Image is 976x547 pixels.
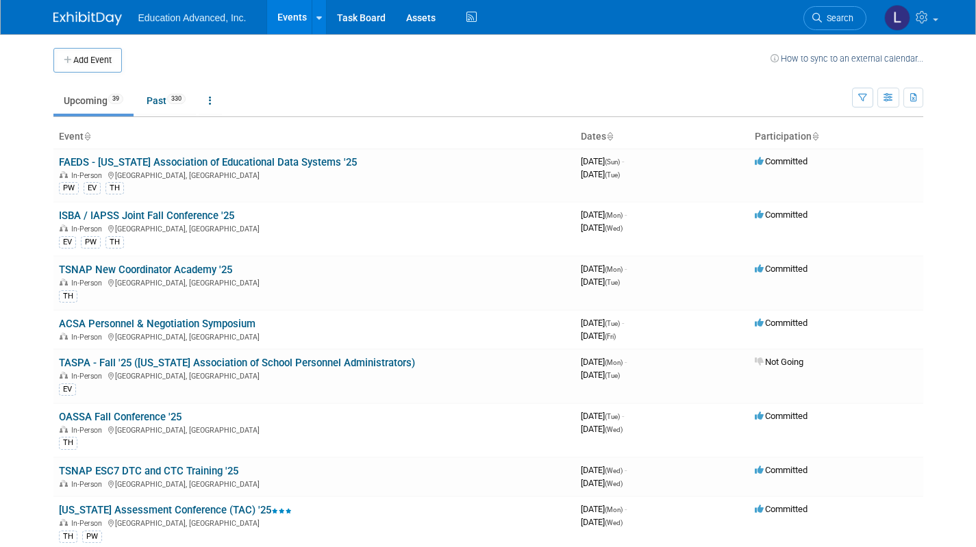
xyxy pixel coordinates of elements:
[60,426,68,433] img: In-Person Event
[822,13,853,23] span: Search
[581,504,627,514] span: [DATE]
[59,478,570,489] div: [GEOGRAPHIC_DATA], [GEOGRAPHIC_DATA]
[53,48,122,73] button: Add Event
[755,504,808,514] span: Committed
[581,357,627,367] span: [DATE]
[59,331,570,342] div: [GEOGRAPHIC_DATA], [GEOGRAPHIC_DATA]
[59,517,570,528] div: [GEOGRAPHIC_DATA], [GEOGRAPHIC_DATA]
[581,411,624,421] span: [DATE]
[771,53,923,64] a: How to sync to an external calendar...
[59,318,255,330] a: ACSA Personnel & Negotiation Symposium
[59,424,570,435] div: [GEOGRAPHIC_DATA], [GEOGRAPHIC_DATA]
[59,504,292,516] a: [US_STATE] Assessment Conference (TAC) '25
[605,225,623,232] span: (Wed)
[605,333,616,340] span: (Fri)
[108,94,123,104] span: 39
[59,169,570,180] div: [GEOGRAPHIC_DATA], [GEOGRAPHIC_DATA]
[53,88,134,114] a: Upcoming39
[581,517,623,527] span: [DATE]
[59,370,570,381] div: [GEOGRAPHIC_DATA], [GEOGRAPHIC_DATA]
[60,519,68,526] img: In-Person Event
[71,519,106,528] span: In-Person
[71,480,106,489] span: In-Person
[605,359,623,366] span: (Mon)
[53,125,575,149] th: Event
[59,156,357,168] a: FAEDS - [US_STATE] Association of Educational Data Systems '25
[581,209,627,220] span: [DATE]
[81,236,101,249] div: PW
[605,426,623,433] span: (Wed)
[605,467,623,474] span: (Wed)
[60,372,68,379] img: In-Person Event
[755,156,808,166] span: Committed
[605,519,623,526] span: (Wed)
[59,222,570,233] div: [GEOGRAPHIC_DATA], [GEOGRAPHIC_DATA]
[581,277,620,287] span: [DATE]
[60,279,68,285] img: In-Person Event
[59,437,77,449] div: TH
[625,504,627,514] span: -
[59,531,77,543] div: TH
[581,424,623,434] span: [DATE]
[105,236,124,249] div: TH
[581,465,627,475] span: [DATE]
[625,465,627,475] span: -
[60,225,68,231] img: In-Person Event
[625,209,627,220] span: -
[755,209,808,220] span: Committed
[59,357,415,369] a: TASPA - Fall '25 ([US_STATE] Association of School Personnel Administrators)
[581,169,620,179] span: [DATE]
[84,182,101,194] div: EV
[59,182,79,194] div: PW
[605,320,620,327] span: (Tue)
[60,480,68,487] img: In-Person Event
[755,357,803,367] span: Not Going
[71,171,106,180] span: In-Person
[755,465,808,475] span: Committed
[71,279,106,288] span: In-Person
[71,225,106,233] span: In-Person
[605,266,623,273] span: (Mon)
[625,264,627,274] span: -
[803,6,866,30] a: Search
[59,465,238,477] a: TSNAP ESC7 DTC and CTC Training '25
[605,480,623,487] span: (Wed)
[71,333,106,342] span: In-Person
[625,357,627,367] span: -
[167,94,186,104] span: 330
[755,318,808,328] span: Committed
[755,411,808,421] span: Committed
[581,318,624,328] span: [DATE]
[749,125,923,149] th: Participation
[884,5,910,31] img: Lara Miller
[605,158,620,166] span: (Sun)
[581,331,616,341] span: [DATE]
[53,12,122,25] img: ExhibitDay
[59,209,234,222] a: ISBA / IAPSS Joint Fall Conference '25
[136,88,196,114] a: Past330
[138,12,247,23] span: Education Advanced, Inc.
[575,125,749,149] th: Dates
[622,156,624,166] span: -
[581,478,623,488] span: [DATE]
[755,264,808,274] span: Committed
[605,372,620,379] span: (Tue)
[71,372,106,381] span: In-Person
[581,156,624,166] span: [DATE]
[605,212,623,219] span: (Mon)
[59,277,570,288] div: [GEOGRAPHIC_DATA], [GEOGRAPHIC_DATA]
[59,264,232,276] a: TSNAP New Coordinator Academy '25
[605,506,623,513] span: (Mon)
[606,131,613,142] a: Sort by Start Date
[622,318,624,328] span: -
[60,171,68,178] img: In-Person Event
[84,131,90,142] a: Sort by Event Name
[605,279,620,286] span: (Tue)
[59,383,76,396] div: EV
[622,411,624,421] span: -
[59,411,182,423] a: OASSA Fall Conference '25
[812,131,818,142] a: Sort by Participation Type
[605,413,620,420] span: (Tue)
[105,182,124,194] div: TH
[581,370,620,380] span: [DATE]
